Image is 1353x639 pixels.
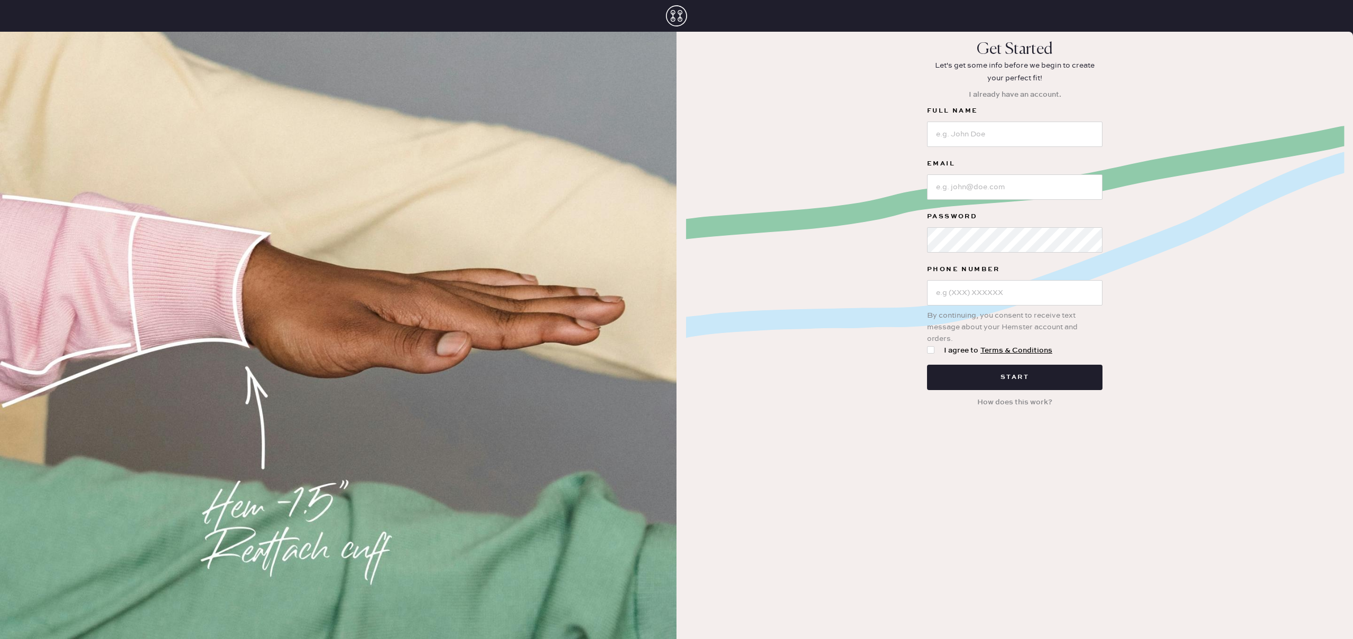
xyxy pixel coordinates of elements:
[980,346,1052,355] a: Terms & Conditions
[927,210,1102,223] label: Password
[977,40,1053,59] p: Get Started
[971,392,1059,412] button: How does this work?
[927,365,1102,390] button: Start
[962,85,1068,105] button: I already have an account.
[927,105,1102,117] label: Full Name
[944,345,1052,356] span: I agree to
[927,174,1102,200] input: e.g. john@doe.com
[927,122,1102,147] input: e.g. John Doe
[928,59,1102,85] p: Let's get some info before we begin to create your perfect fit!
[927,158,1102,170] label: Email
[927,305,1102,345] div: By continuing, you consent to receive text message about your Hemster account and orders.
[927,280,1102,305] input: e.g (XXX) XXXXXX
[927,263,1102,276] label: Phone Number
